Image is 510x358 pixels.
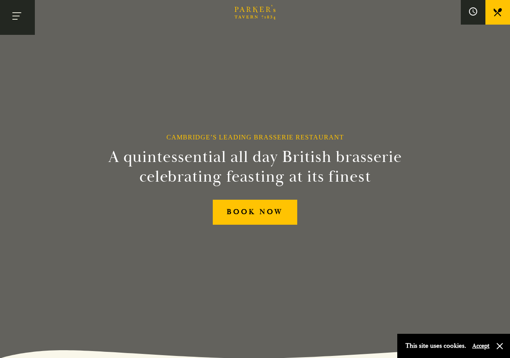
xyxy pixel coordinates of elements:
button: Accept [472,342,490,350]
h2: A quintessential all day British brasserie celebrating feasting at its finest [68,147,442,187]
a: BOOK NOW [213,200,297,225]
h1: Cambridge’s Leading Brasserie Restaurant [166,133,344,141]
p: This site uses cookies. [405,340,466,352]
button: Close and accept [496,342,504,350]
